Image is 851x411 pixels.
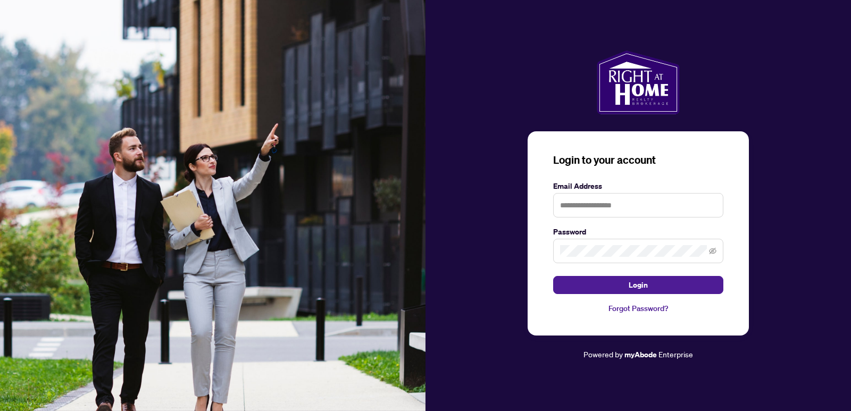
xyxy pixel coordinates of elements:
img: ma-logo [597,51,679,114]
button: Login [553,276,723,294]
a: Forgot Password? [553,303,723,314]
span: Login [629,276,648,293]
label: Password [553,226,723,238]
h3: Login to your account [553,153,723,167]
span: eye-invisible [709,247,716,255]
span: Powered by [583,349,623,359]
span: Enterprise [658,349,693,359]
label: Email Address [553,180,723,192]
a: myAbode [624,349,657,360]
